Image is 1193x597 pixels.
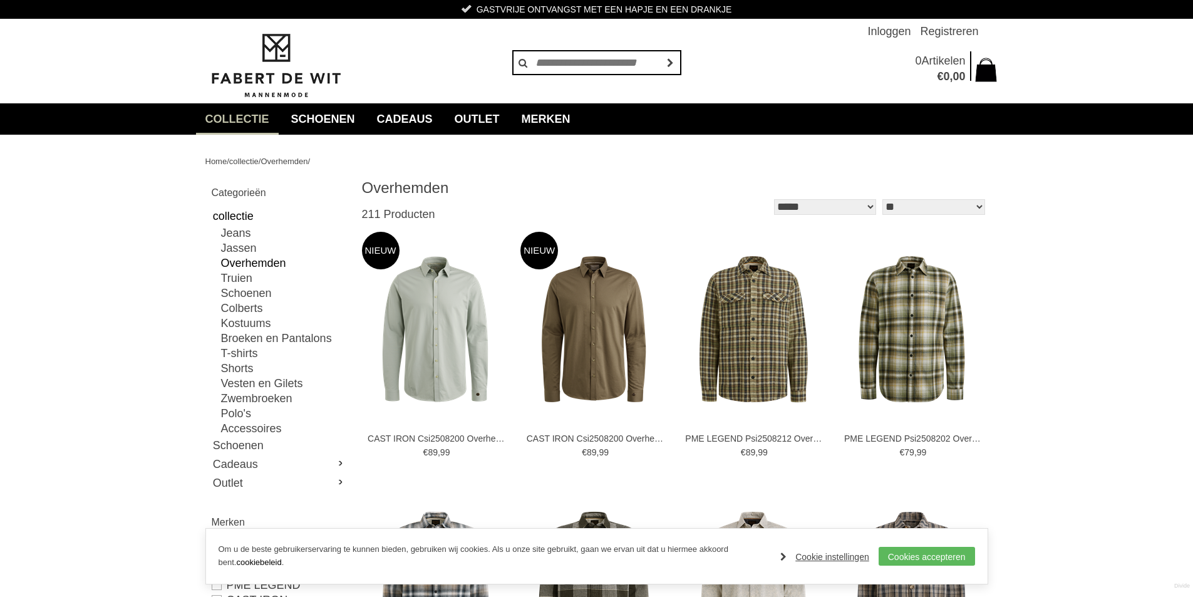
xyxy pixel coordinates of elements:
span: , [949,70,953,83]
a: CAST IRON Csi2508200 Overhemden [527,433,664,444]
span: € [423,447,428,457]
a: Outlet [445,103,509,135]
a: Registreren [920,19,978,44]
a: Outlet [212,474,346,492]
a: Overhemden [261,157,307,166]
span: , [597,447,599,457]
a: Cookies accepteren [879,547,975,566]
a: CAST IRON Csi2508200 Overhemden [368,433,505,444]
span: , [755,447,758,457]
a: Polo's [221,406,346,421]
a: PME LEGEND [212,578,346,593]
img: CAST IRON Csi2508200 Overhemden [362,256,509,403]
a: Schoenen [282,103,364,135]
a: collectie [196,103,279,135]
a: Cadeaus [368,103,442,135]
span: / [259,157,261,166]
span: € [582,447,587,457]
a: Jeans [221,226,346,241]
span: 99 [917,447,927,457]
span: 00 [953,70,965,83]
a: Home [205,157,227,166]
span: / [227,157,229,166]
h2: Merken [212,514,346,530]
a: Overhemden [221,256,346,271]
a: Vesten en Gilets [221,376,346,391]
a: collectie [229,157,259,166]
span: , [914,447,917,457]
a: Cadeaus [212,455,346,474]
span: 211 Producten [362,208,435,221]
img: PME LEGEND Psi2508212 Overhemden [679,256,827,403]
a: Divide [1174,578,1190,594]
span: 0 [915,55,921,67]
a: Kostuums [221,316,346,331]
span: € [937,70,943,83]
a: collectie [212,207,346,226]
span: 99 [758,447,768,457]
h2: Categorieën [212,185,346,200]
a: Accessoires [221,421,346,436]
span: Artikelen [921,55,965,67]
span: 89 [746,447,756,457]
a: Jassen [221,241,346,256]
span: 0 [943,70,949,83]
a: T-shirts [221,346,346,361]
a: Merken [512,103,580,135]
a: Cookie instellingen [780,548,869,566]
a: Broeken en Pantalons [221,331,346,346]
a: Truien [221,271,346,286]
a: Colberts [221,301,346,316]
span: 79 [904,447,914,457]
span: / [308,157,311,166]
p: Om u de beste gebruikerservaring te kunnen bieden, gebruiken wij cookies. Als u onze site gebruik... [219,543,768,569]
a: PME LEGEND Psi2508212 Overhemden [685,433,823,444]
img: Fabert de Wit [205,32,346,100]
a: Zwembroeken [221,391,346,406]
a: Shorts [221,361,346,376]
a: Inloggen [867,19,911,44]
a: Schoenen [212,436,346,455]
h1: Overhemden [362,179,675,197]
span: 89 [428,447,438,457]
span: , [438,447,440,457]
a: cookiebeleid [236,558,281,567]
span: 89 [587,447,597,457]
img: CAST IRON Csi2508200 Overhemden [520,256,668,403]
span: € [741,447,746,457]
a: Schoenen [221,286,346,301]
span: 99 [440,447,450,457]
span: 99 [599,447,609,457]
img: PME LEGEND Psi2508202 Overhemden [838,256,985,403]
span: € [900,447,905,457]
a: PME LEGEND Psi2508202 Overhemden [844,433,982,444]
